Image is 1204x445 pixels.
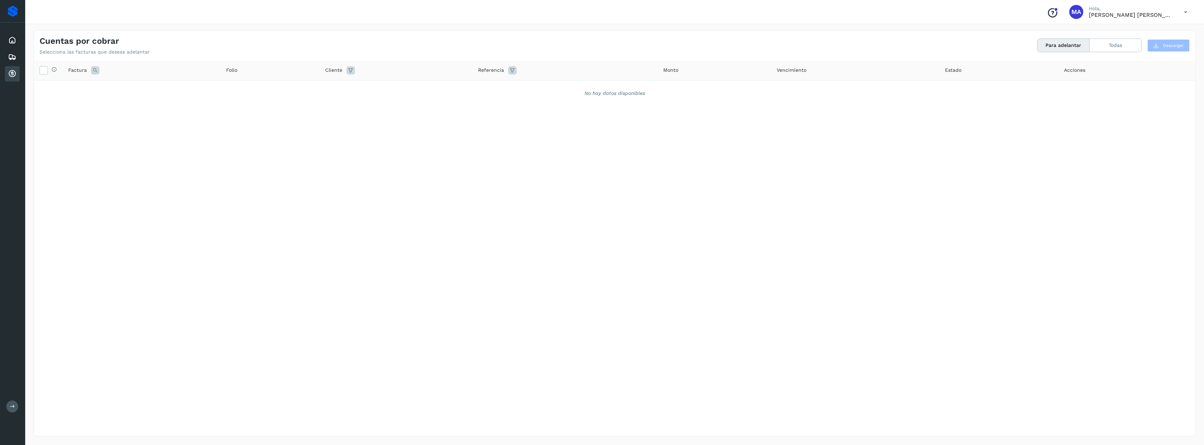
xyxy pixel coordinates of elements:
[43,90,1186,97] div: No hay datos disponibles
[5,33,20,48] div: Inicio
[1090,39,1141,52] button: Todas
[1163,42,1184,49] span: Descargar
[777,67,806,74] span: Vencimiento
[40,36,119,46] h4: Cuentas por cobrar
[325,67,342,74] span: Cliente
[663,67,678,74] span: Monto
[68,67,87,74] span: Factura
[5,66,20,82] div: Cuentas por cobrar
[40,49,150,55] p: Selecciona las facturas que deseas adelantar
[945,67,961,74] span: Estado
[1147,39,1190,52] button: Descargar
[5,49,20,65] div: Embarques
[478,67,504,74] span: Referencia
[226,67,237,74] span: Folio
[1037,39,1090,52] button: Para adelantar
[1089,6,1173,12] p: Hola,
[1089,12,1173,18] p: Marco Antonio Ortiz Jurado
[1064,67,1085,74] span: Acciones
